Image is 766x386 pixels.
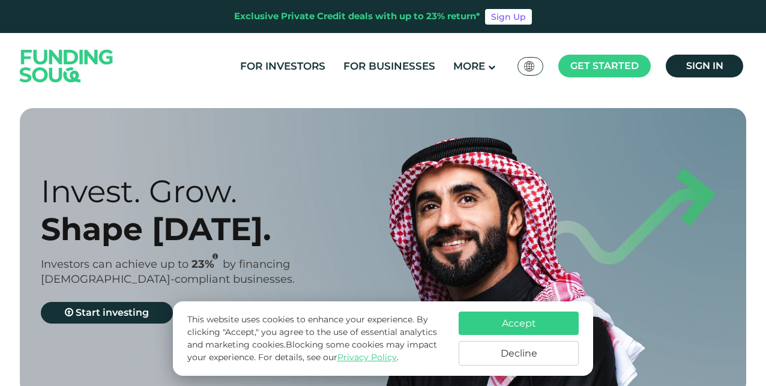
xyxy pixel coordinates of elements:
i: 23% IRR (expected) ~ 15% Net yield (expected) [213,253,218,260]
span: For details, see our . [258,352,399,363]
a: For Investors [237,56,328,76]
a: Privacy Policy [337,352,397,363]
p: This website uses cookies to enhance your experience. By clicking "Accept," you agree to the use ... [187,313,447,364]
img: Logo [8,35,125,96]
span: More [453,60,485,72]
span: Sign in [686,60,723,71]
button: Decline [459,341,579,366]
span: 23% [191,258,223,271]
a: Start investing [41,302,173,324]
img: SA Flag [524,61,535,71]
span: Get started [570,60,639,71]
div: Shape [DATE]. [41,210,404,248]
div: Exclusive Private Credit deals with up to 23% return* [234,10,480,23]
a: Sign Up [485,9,532,25]
span: by financing [DEMOGRAPHIC_DATA]-compliant businesses. [41,258,295,286]
div: Invest. Grow. [41,172,404,210]
a: For Businesses [340,56,438,76]
span: Start investing [76,307,149,318]
span: Blocking some cookies may impact your experience. [187,339,437,363]
button: Accept [459,312,579,335]
span: Investors can achieve up to [41,258,188,271]
a: Sign in [666,55,743,77]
